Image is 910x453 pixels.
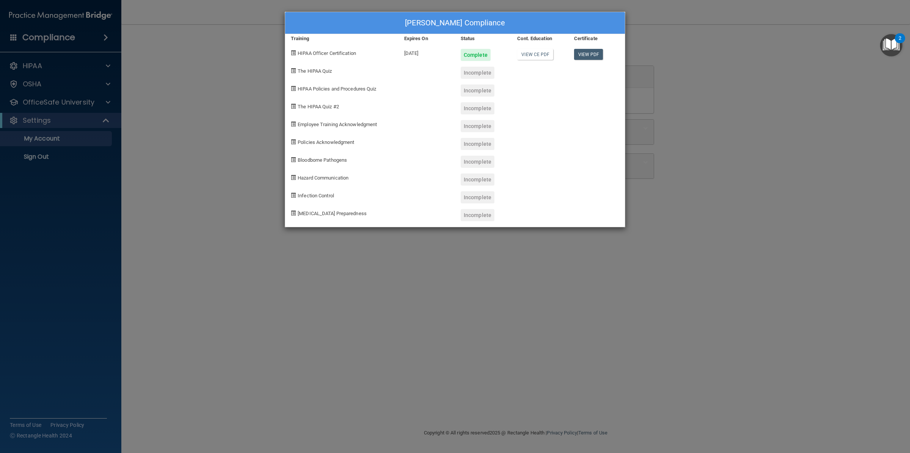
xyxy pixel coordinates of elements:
[461,191,494,203] div: Incomplete
[461,49,491,61] div: Complete
[298,86,376,92] span: HIPAA Policies and Procedures Quiz
[517,49,553,60] a: View CE PDF
[298,122,377,127] span: Employee Training Acknowledgment
[461,67,494,79] div: Incomplete
[298,50,356,56] span: HIPAA Officer Certification
[781,400,901,430] iframe: Drift Widget Chat Controller
[511,34,568,43] div: Cont. Education
[298,68,332,74] span: The HIPAA Quiz
[399,34,455,43] div: Expires On
[298,139,354,145] span: Policies Acknowledgment
[461,173,494,186] div: Incomplete
[568,34,625,43] div: Certificate
[285,34,399,43] div: Training
[880,34,902,56] button: Open Resource Center, 2 new notifications
[298,175,348,181] span: Hazard Communication
[574,49,603,60] a: View PDF
[461,138,494,150] div: Incomplete
[461,84,494,97] div: Incomplete
[461,102,494,114] div: Incomplete
[455,34,511,43] div: Status
[298,104,339,109] span: The HIPAA Quiz #2
[285,12,625,34] div: [PERSON_NAME] Compliance
[298,211,367,216] span: [MEDICAL_DATA] Preparedness
[461,209,494,221] div: Incomplete
[298,157,347,163] span: Bloodborne Pathogens
[461,120,494,132] div: Incomplete
[461,156,494,168] div: Incomplete
[298,193,334,198] span: Infection Control
[399,43,455,61] div: [DATE]
[899,38,901,48] div: 2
